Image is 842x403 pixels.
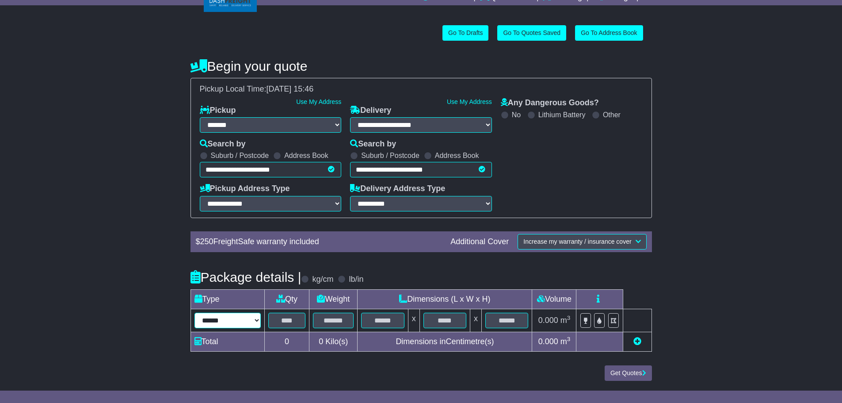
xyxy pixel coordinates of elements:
label: Pickup [200,106,236,115]
label: Address Book [284,151,328,160]
label: Address Book [435,151,479,160]
td: 0 [264,332,309,351]
a: Use My Address [447,98,492,105]
label: Lithium Battery [538,111,586,119]
h4: Package details | [190,270,301,284]
td: Volume [532,289,576,309]
sup: 3 [567,336,571,342]
label: Any Dangerous Goods? [501,98,599,108]
td: Dimensions (L x W x H) [358,289,532,309]
td: x [408,309,419,332]
span: m [560,337,571,346]
td: Total [190,332,264,351]
span: 250 [200,237,213,246]
h4: Begin your quote [190,59,652,73]
label: lb/in [349,275,363,284]
label: Suburb / Postcode [211,151,269,160]
td: Qty [264,289,309,309]
button: Increase my warranty / insurance cover [518,234,646,249]
a: Use My Address [296,98,341,105]
button: Get Quotes [605,365,652,381]
td: Kilo(s) [309,332,358,351]
span: 0 [319,337,323,346]
label: No [512,111,521,119]
td: Dimensions in Centimetre(s) [358,332,532,351]
span: Increase my warranty / insurance cover [523,238,631,245]
label: Suburb / Postcode [361,151,419,160]
a: Go To Address Book [575,25,643,41]
div: Pickup Local Time: [195,84,647,94]
label: Search by [350,139,396,149]
label: Search by [200,139,246,149]
a: Go To Drafts [442,25,488,41]
div: Additional Cover [446,237,513,247]
sup: 3 [567,315,571,321]
label: kg/cm [312,275,333,284]
span: m [560,316,571,325]
label: Delivery Address Type [350,184,445,194]
span: 0.000 [538,337,558,346]
a: Add new item [633,337,641,346]
div: $ FreightSafe warranty included [191,237,446,247]
span: [DATE] 15:46 [267,84,314,93]
td: Weight [309,289,358,309]
td: Type [190,289,264,309]
label: Other [603,111,621,119]
span: 0.000 [538,316,558,325]
td: x [470,309,482,332]
label: Delivery [350,106,391,115]
a: Go To Quotes Saved [497,25,566,41]
label: Pickup Address Type [200,184,290,194]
